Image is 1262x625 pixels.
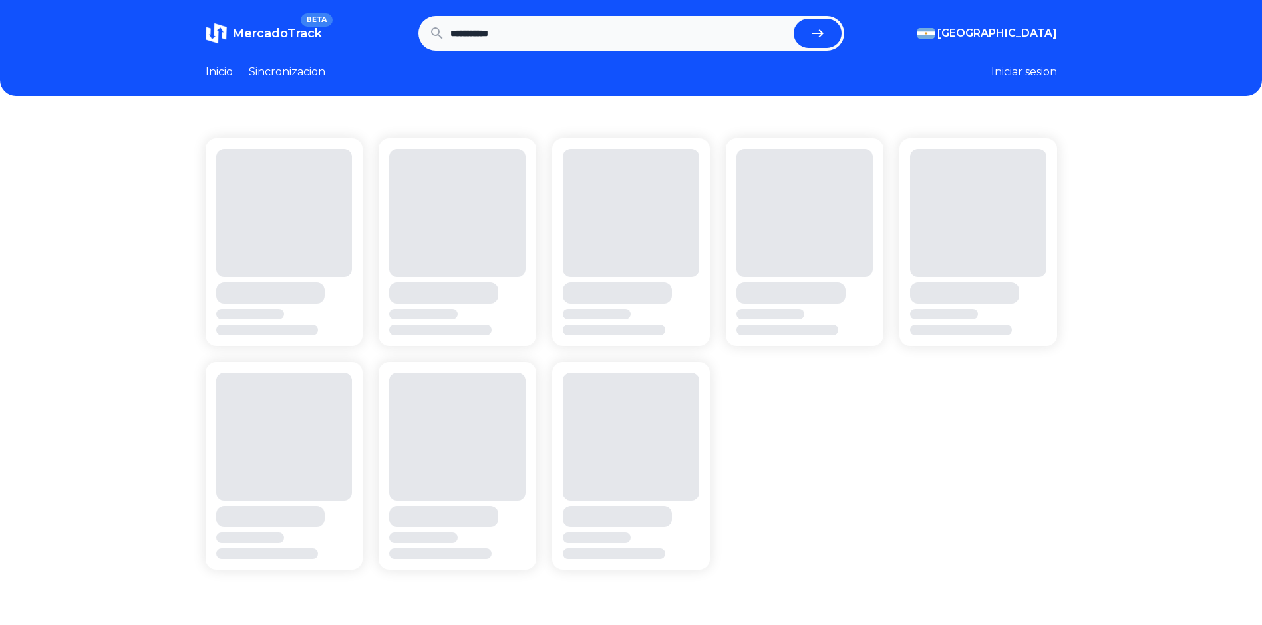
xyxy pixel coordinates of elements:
[937,25,1057,41] span: [GEOGRAPHIC_DATA]
[232,26,322,41] span: MercadoTrack
[301,13,332,27] span: BETA
[206,23,227,44] img: MercadoTrack
[206,64,233,80] a: Inicio
[249,64,325,80] a: Sincronizacion
[917,28,935,39] img: Argentina
[206,23,322,44] a: MercadoTrackBETA
[917,25,1057,41] button: [GEOGRAPHIC_DATA]
[991,64,1057,80] button: Iniciar sesion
